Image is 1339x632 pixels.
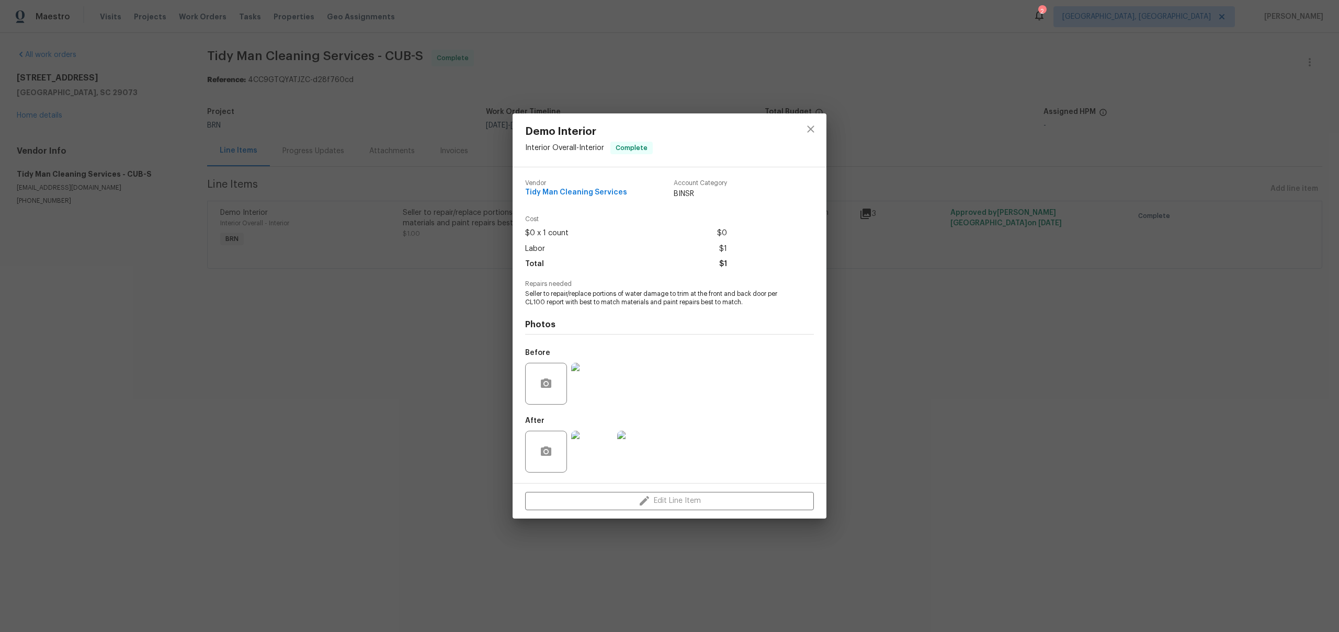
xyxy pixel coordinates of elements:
span: Demo Interior [525,126,653,137]
span: Cost [525,216,727,223]
span: Account Category [674,180,727,187]
h4: Photos [525,319,814,330]
span: Complete [611,143,652,153]
span: Total [525,257,544,272]
span: Interior Overall - Interior [525,144,604,152]
span: $1 [719,242,727,257]
span: $0 [717,226,727,241]
span: $1 [719,257,727,272]
h5: Before [525,349,550,357]
span: $0 x 1 count [525,226,569,241]
span: Repairs needed [525,281,814,288]
span: Labor [525,242,545,257]
span: Vendor [525,180,627,187]
span: Seller to repair/replace portions of water damage to trim at the front and back door per CL100 re... [525,290,785,307]
h5: After [525,417,544,424]
span: Tidy Man Cleaning Services [525,189,627,197]
div: 2 [1038,6,1046,17]
span: BINSR [674,189,727,199]
button: close [798,117,823,142]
